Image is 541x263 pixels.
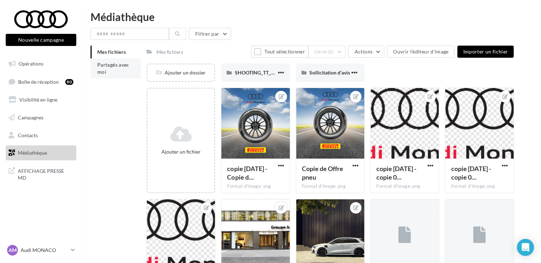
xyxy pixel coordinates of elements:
[387,46,454,58] button: Ouvrir l'éditeur d'image
[18,166,73,181] span: AFFICHAGE PRESSE MD
[457,46,514,58] button: Importer un fichier
[517,239,534,256] div: Open Intercom Messenger
[97,62,129,75] span: Partagés avec moi
[21,247,68,254] p: Audi MONACO
[18,150,47,156] span: Médiathèque
[451,183,507,190] div: Format d'image: png
[251,46,308,58] button: Tout sélectionner
[148,69,214,76] div: Ajouter un dossier
[4,128,78,143] a: Contacts
[19,61,43,67] span: Opérations
[227,165,267,181] span: copie 01-07-2025 - Copie de Offre pneu
[302,165,343,181] span: Copie de Offre pneu
[150,148,211,155] div: Ajouter un fichier
[309,69,350,76] span: Sollicitation d'avis
[18,132,38,138] span: Contacts
[97,49,126,55] span: Mes fichiers
[308,46,346,58] button: Gérer(0)
[227,183,284,190] div: Format d'image: png
[4,110,78,125] a: Campagnes
[235,69,282,76] span: SHOOTING_TT_RS_1
[91,11,532,22] div: Médiathèque
[4,92,78,107] a: Visibilité en ligne
[4,56,78,71] a: Opérations
[6,243,76,257] a: AM Audi MONACO
[302,183,359,190] div: Format d'image: png
[4,145,78,160] a: Médiathèque
[328,49,334,55] span: (0)
[463,48,508,55] span: Importer un fichier
[376,165,416,181] span: copie 01-07-2025 - copie 01-07-2025 - copie 01-07-2025 - LOGO AUDI MONACO - HORIZONTAL NOIR
[18,78,59,84] span: Boîte de réception
[9,247,17,254] span: AM
[65,79,73,85] div: 80
[354,48,372,55] span: Actions
[156,48,183,56] div: Mes fichiers
[19,97,57,103] span: Visibilité en ligne
[4,74,78,89] a: Boîte de réception80
[348,46,384,58] button: Actions
[4,163,78,184] a: AFFICHAGE PRESSE MD
[376,183,433,190] div: Format d'image: png
[189,28,231,40] button: Filtrer par
[451,165,491,181] span: copie 01-07-2025 - copie 01-07-2025 - LOGO AUDI MONACO - HORIZONTAL NOIR
[6,34,76,46] button: Nouvelle campagne
[18,114,43,120] span: Campagnes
